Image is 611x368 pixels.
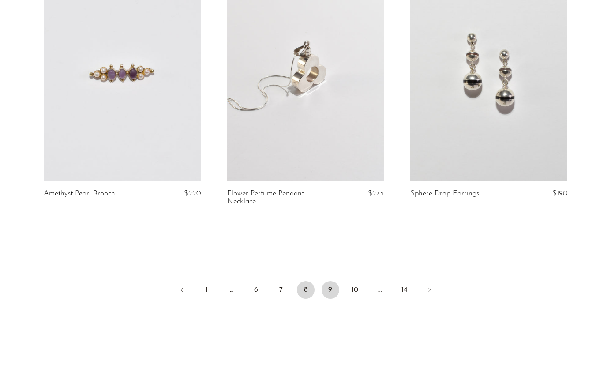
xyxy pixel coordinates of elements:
[227,190,332,206] a: Flower Perfume Pendant Necklace
[223,281,240,299] span: …
[44,190,115,198] a: Amethyst Pearl Brooch
[247,281,265,299] a: 6
[371,281,389,299] span: …
[322,281,339,299] a: 9
[410,190,479,198] a: Sphere Drop Earrings
[198,281,216,299] a: 1
[396,281,413,299] a: 14
[346,281,364,299] a: 10
[420,281,438,300] a: Next
[173,281,191,300] a: Previous
[272,281,290,299] a: 7
[184,190,201,197] span: $220
[368,190,384,197] span: $275
[552,190,567,197] span: $190
[297,281,315,299] span: 8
